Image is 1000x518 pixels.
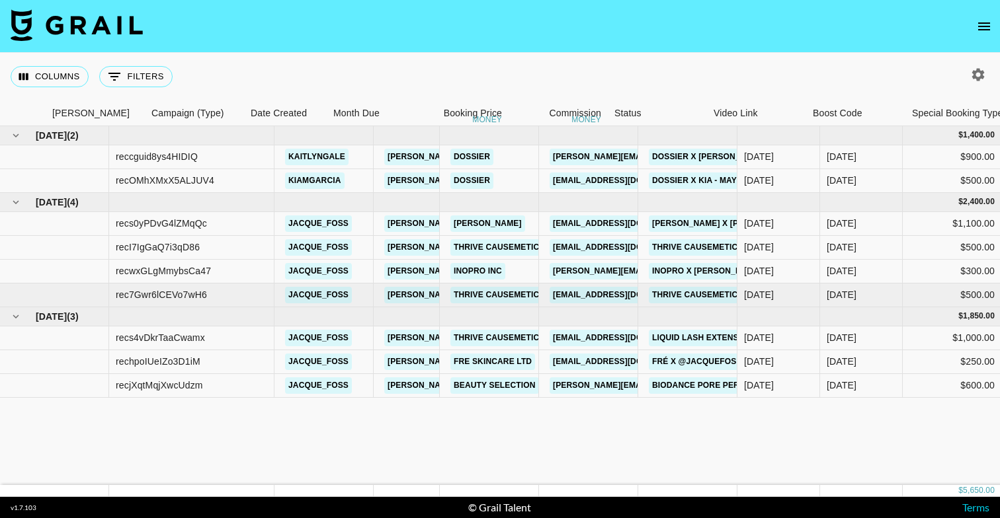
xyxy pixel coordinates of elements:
[285,377,352,394] a: jacque_foss
[285,149,349,165] a: kaitlyngale
[327,100,409,126] div: Month Due
[7,193,25,211] button: hide children
[450,287,548,303] a: Thrive Causemetics
[384,239,600,256] a: [PERSON_NAME][EMAIL_ADDRESS][DOMAIN_NAME]
[450,215,525,232] a: [PERSON_NAME]
[36,129,67,142] span: [DATE]
[36,196,67,209] span: [DATE]
[116,288,207,301] div: rec7Gwr6lCEVo7wH6
[384,287,600,303] a: [PERSON_NAME][EMAIL_ADDRESS][DOMAIN_NAME]
[67,196,79,209] span: ( 4 )
[11,503,36,512] div: v 1.7.103
[46,100,145,126] div: Booker
[444,100,502,126] div: Booking Price
[744,288,774,301] div: 31/07/2025
[116,150,198,163] div: reccguid8ys4HIDIQ
[285,239,352,256] a: jacque_foss
[67,310,79,323] span: ( 3 )
[614,100,642,126] div: Status
[827,174,856,187] div: Jun '25
[384,353,600,370] a: [PERSON_NAME][EMAIL_ADDRESS][DOMAIN_NAME]
[744,150,774,163] div: 11/03/2025
[450,172,493,189] a: Dossier
[827,355,856,368] div: Aug '25
[7,126,25,145] button: hide children
[649,149,794,165] a: Dossier x [PERSON_NAME] - May
[285,353,352,370] a: jacque_foss
[958,129,963,141] div: $
[450,239,548,256] a: Thrive Causemetics
[285,215,352,232] a: jacque_foss
[116,264,211,277] div: recwxGLgMmybsCa47
[971,13,997,40] button: open drawer
[472,116,502,124] div: money
[116,331,205,344] div: recs4vDkrTaaCwamx
[649,330,841,346] a: Liquid Lash Extensions Mascara collab
[450,149,493,165] a: Dossier
[116,217,207,230] div: recs0yPDvG4lZMqQc
[11,66,89,87] button: Select columns
[550,239,698,256] a: [EMAIL_ADDRESS][DOMAIN_NAME]
[707,100,806,126] div: Video Link
[11,9,143,41] img: Grail Talent
[450,377,539,394] a: Beauty Selection
[468,501,531,514] div: © Grail Talent
[806,100,905,126] div: Boost Code
[963,129,995,141] div: 1,400.00
[116,174,214,187] div: recOMhXMxX5ALJUV4
[384,149,600,165] a: [PERSON_NAME][EMAIL_ADDRESS][DOMAIN_NAME]
[827,288,856,301] div: Jul '25
[550,149,765,165] a: [PERSON_NAME][EMAIL_ADDRESS][DOMAIN_NAME]
[649,215,801,232] a: [PERSON_NAME] x [PERSON_NAME]
[649,377,894,394] a: Biodance Pore Perfecting Collagen Peptide Serum
[827,150,856,163] div: Jun '25
[251,100,307,126] div: Date Created
[36,310,67,323] span: [DATE]
[649,239,836,256] a: Thrive Causemetics - 30 days spark ads
[550,215,698,232] a: [EMAIL_ADDRESS][DOMAIN_NAME]
[744,355,774,368] div: 05/08/2025
[744,264,774,277] div: 01/07/2025
[450,353,535,370] a: FRE SKINCARE LTD
[649,263,765,279] a: Inopro x [PERSON_NAME]
[145,100,244,126] div: Campaign (Type)
[958,311,963,322] div: $
[827,379,856,392] div: Aug '25
[285,330,352,346] a: jacque_foss
[285,287,352,303] a: jacque_foss
[744,217,774,230] div: 04/07/2025
[958,196,963,207] div: $
[963,485,995,496] div: 5,650.00
[744,240,774,254] div: 01/07/2025
[7,307,25,326] button: hide children
[384,215,600,232] a: [PERSON_NAME][EMAIL_ADDRESS][DOMAIN_NAME]
[52,100,130,126] div: [PERSON_NAME]
[384,263,600,279] a: [PERSON_NAME][EMAIL_ADDRESS][DOMAIN_NAME]
[384,172,600,189] a: [PERSON_NAME][EMAIL_ADDRESS][DOMAIN_NAME]
[550,263,765,279] a: [PERSON_NAME][EMAIL_ADDRESS][DOMAIN_NAME]
[550,377,765,394] a: [PERSON_NAME][EMAIL_ADDRESS][DOMAIN_NAME]
[550,353,698,370] a: [EMAIL_ADDRESS][DOMAIN_NAME]
[744,174,774,187] div: 30/05/2025
[384,330,600,346] a: [PERSON_NAME][EMAIL_ADDRESS][DOMAIN_NAME]
[813,100,862,126] div: Boost Code
[450,263,505,279] a: Inopro Inc
[116,355,200,368] div: rechpoIUeIZo3D1iM
[649,353,745,370] a: FRÉ x @jacquefoss
[285,172,345,189] a: kiamgarcia
[744,379,774,392] div: 12/08/2025
[958,485,963,496] div: $
[549,100,601,126] div: Commission
[67,129,79,142] span: ( 2 )
[714,100,758,126] div: Video Link
[244,100,327,126] div: Date Created
[608,100,707,126] div: Status
[827,264,856,277] div: Jul '25
[384,377,600,394] a: [PERSON_NAME][EMAIL_ADDRESS][DOMAIN_NAME]
[649,172,740,189] a: Dossier x Kia - May
[151,100,224,126] div: Campaign (Type)
[333,100,380,126] div: Month Due
[744,331,774,344] div: 31/07/2025
[827,217,856,230] div: Jul '25
[649,287,836,303] a: Thrive Causemetics - 30 days spark ads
